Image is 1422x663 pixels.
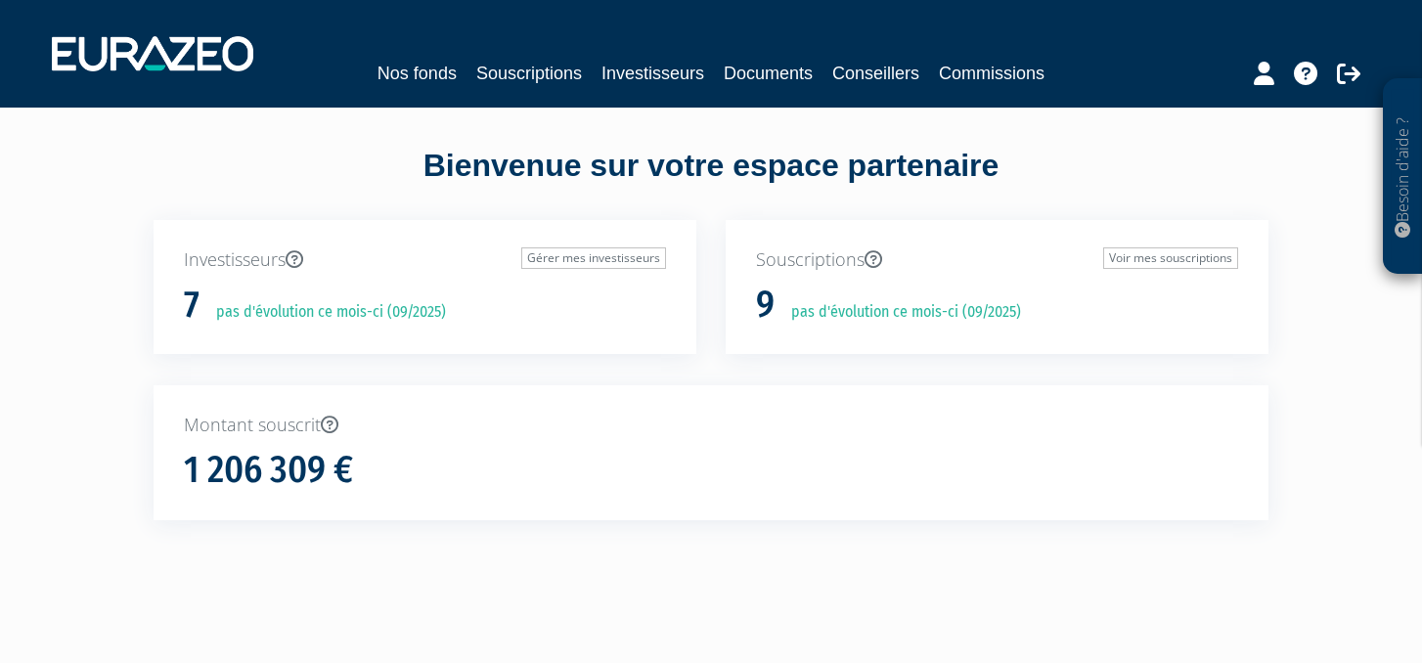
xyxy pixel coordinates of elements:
[832,60,919,87] a: Conseillers
[184,413,1238,438] p: Montant souscrit
[724,60,813,87] a: Documents
[756,285,775,326] h1: 9
[521,247,666,269] a: Gérer mes investisseurs
[601,60,704,87] a: Investisseurs
[52,36,253,71] img: 1732889491-logotype_eurazeo_blanc_rvb.png
[202,301,446,324] p: pas d'évolution ce mois-ci (09/2025)
[139,144,1283,220] div: Bienvenue sur votre espace partenaire
[1103,247,1238,269] a: Voir mes souscriptions
[778,301,1021,324] p: pas d'évolution ce mois-ci (09/2025)
[378,60,457,87] a: Nos fonds
[184,450,353,491] h1: 1 206 309 €
[184,285,200,326] h1: 7
[476,60,582,87] a: Souscriptions
[939,60,1044,87] a: Commissions
[1392,89,1414,265] p: Besoin d'aide ?
[184,247,666,273] p: Investisseurs
[756,247,1238,273] p: Souscriptions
